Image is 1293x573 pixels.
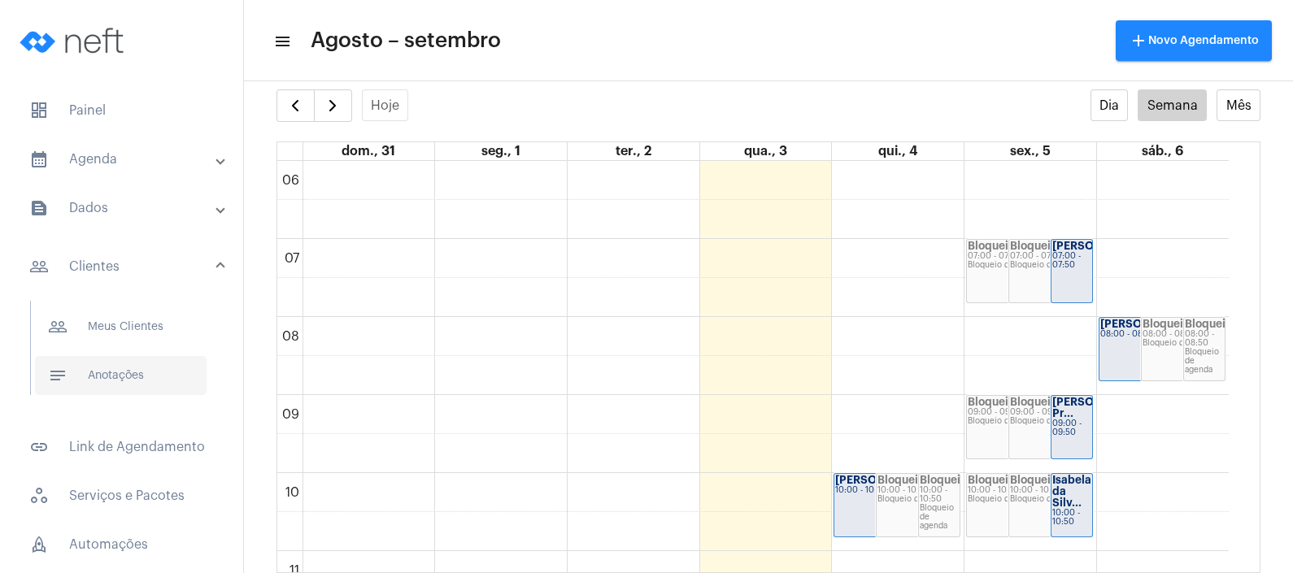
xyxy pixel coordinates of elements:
div: 07:00 - 07:50 [1052,252,1091,270]
div: 10:00 - 10:50 [1010,486,1091,495]
div: Bloqueio de agenda [1143,339,1224,348]
strong: [PERSON_NAME] Pr... [1052,397,1143,419]
strong: Bloqueio [877,475,925,485]
mat-icon: sidenav icon [48,366,67,385]
a: 4 de setembro de 2025 [875,142,921,160]
mat-icon: sidenav icon [29,198,49,218]
button: Semana [1138,89,1207,121]
strong: Bloqueio [968,475,1015,485]
div: 09:00 - 09:50 [1010,408,1091,417]
strong: Bloqueio [968,397,1015,407]
div: 10 [282,485,303,500]
div: 07:00 - 07:50 [1010,252,1091,261]
a: 2 de setembro de 2025 [612,142,655,160]
strong: Bloqueio [1010,397,1057,407]
a: 5 de setembro de 2025 [1007,142,1054,160]
button: Próximo Semana [314,89,352,122]
mat-expansion-panel-header: sidenav iconDados [10,189,243,228]
div: 10:00 - 10:50 [920,486,959,504]
mat-icon: sidenav icon [29,257,49,276]
button: Mês [1217,89,1260,121]
span: sidenav icon [29,101,49,120]
strong: Bloqueio [968,241,1015,251]
div: 08:00 - 08:50 [1100,330,1182,339]
strong: Isabela da Silv... [1052,475,1091,508]
div: Bloqueio de agenda [877,495,959,504]
div: 06 [279,173,303,188]
span: Agosto – setembro [311,28,501,54]
div: Bloqueio de agenda [968,261,1049,270]
div: sidenav iconClientes [10,293,243,418]
strong: Bloqueio [1185,319,1232,329]
strong: Bloqueio [920,475,967,485]
span: Painel [16,91,227,130]
div: Bloqueio de agenda [968,495,1049,504]
div: Bloqueio de agenda [1010,261,1091,270]
span: sidenav icon [29,486,49,506]
strong: [PERSON_NAME]... [835,475,936,485]
div: 10:00 - 10:50 [968,486,1049,495]
div: 08:00 - 08:50 [1143,330,1224,339]
div: 09 [279,407,303,422]
span: Automações [16,525,227,564]
button: Hoje [362,89,409,121]
mat-panel-title: Dados [29,198,217,218]
span: Meus Clientes [35,307,207,346]
div: Bloqueio de agenda [1010,417,1091,426]
strong: [PERSON_NAME]... [1100,319,1201,329]
mat-panel-title: Clientes [29,257,217,276]
img: logo-neft-novo-2.png [13,8,135,73]
div: Bloqueio de agenda [1185,348,1224,375]
span: Novo Agendamento [1129,35,1259,46]
strong: Bloqueio [1010,241,1057,251]
div: 10:00 - 10:50 [835,486,916,495]
mat-icon: sidenav icon [29,437,49,457]
button: Semana Anterior [276,89,315,122]
div: Bloqueio de agenda [1010,495,1091,504]
mat-icon: sidenav icon [48,317,67,336]
div: 09:00 - 09:50 [1052,419,1091,437]
div: 10:00 - 10:50 [877,486,959,495]
div: 07 [281,251,303,266]
mat-expansion-panel-header: sidenav iconClientes [10,241,243,293]
div: 10:00 - 10:50 [1052,509,1091,527]
mat-icon: sidenav icon [273,32,290,51]
div: 07:00 - 07:50 [968,252,1049,261]
button: Dia [1091,89,1129,121]
mat-icon: add [1129,31,1148,50]
div: 08 [279,329,303,344]
a: 6 de setembro de 2025 [1138,142,1186,160]
strong: Bloqueio [1010,475,1057,485]
mat-panel-title: Agenda [29,150,217,169]
div: Bloqueio de agenda [920,504,959,531]
div: Bloqueio de agenda [968,417,1049,426]
div: 09:00 - 09:50 [968,408,1049,417]
a: 31 de agosto de 2025 [338,142,398,160]
span: Link de Agendamento [16,428,227,467]
span: sidenav icon [29,535,49,554]
mat-expansion-panel-header: sidenav iconAgenda [10,140,243,179]
div: 08:00 - 08:50 [1185,330,1224,348]
button: Novo Agendamento [1116,20,1272,61]
strong: [PERSON_NAME]... [1052,241,1153,251]
mat-icon: sidenav icon [29,150,49,169]
span: Anotações [35,356,207,395]
a: 1 de setembro de 2025 [478,142,524,160]
a: 3 de setembro de 2025 [741,142,790,160]
strong: Bloqueio [1143,319,1190,329]
span: Serviços e Pacotes [16,476,227,515]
